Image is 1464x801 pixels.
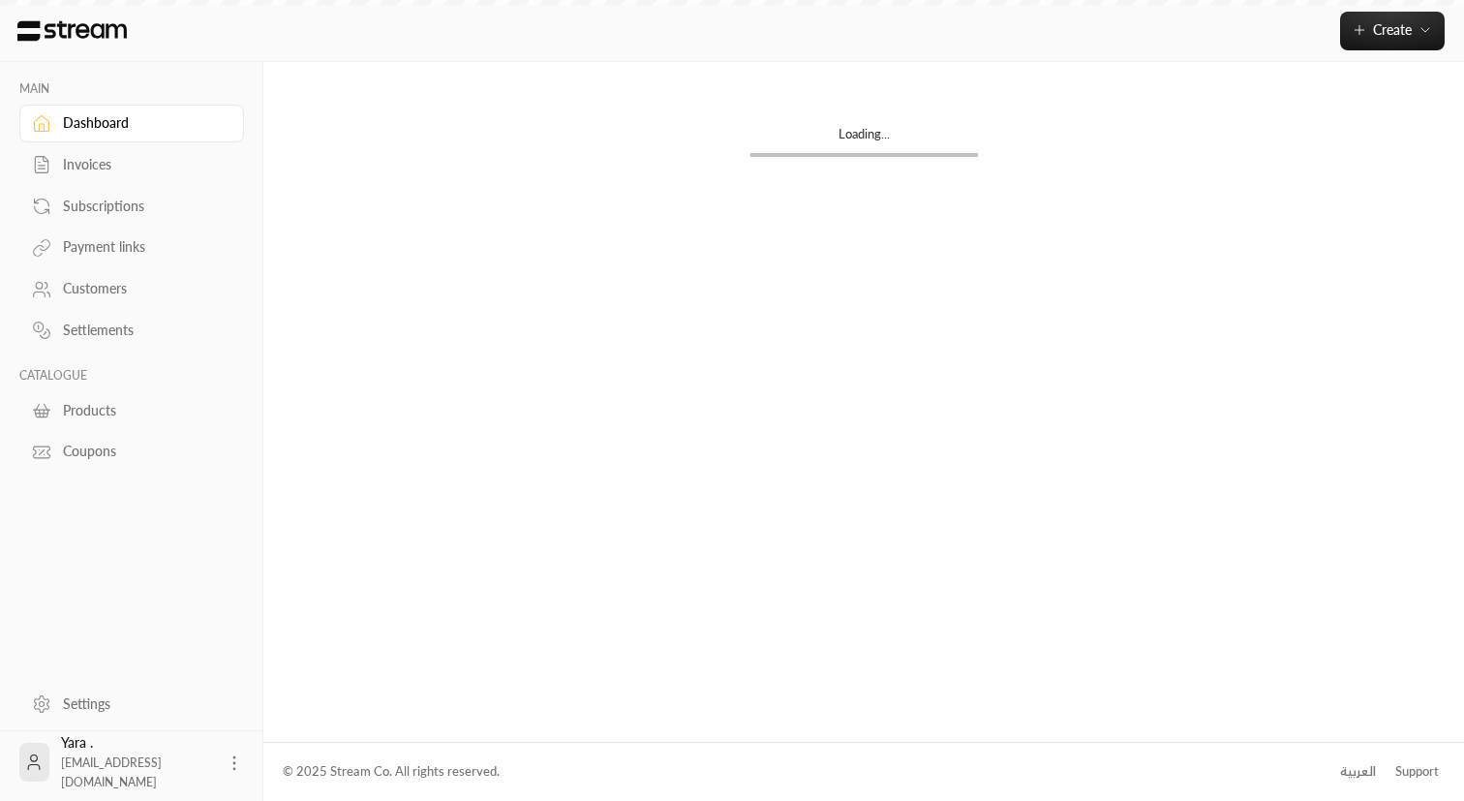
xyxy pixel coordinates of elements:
[19,105,244,142] a: Dashboard
[19,368,244,384] p: CATALOGUE
[19,270,244,308] a: Customers
[19,433,244,471] a: Coupons
[1340,12,1445,50] button: Create
[63,279,220,298] div: Customers
[63,113,220,133] div: Dashboard
[63,155,220,174] div: Invoices
[19,685,244,723] a: Settings
[1340,762,1376,782] div: العربية
[63,694,220,714] div: Settings
[61,755,162,789] span: [EMAIL_ADDRESS][DOMAIN_NAME]
[1388,755,1445,789] a: Support
[19,391,244,429] a: Products
[1373,21,1412,38] span: Create
[63,197,220,216] div: Subscriptions
[63,442,220,461] div: Coupons
[63,321,220,340] div: Settlements
[19,229,244,266] a: Payment links
[61,733,213,791] div: Yara .
[19,81,244,97] p: MAIN
[19,312,244,350] a: Settlements
[19,187,244,225] a: Subscriptions
[283,762,500,782] div: © 2025 Stream Co. All rights reserved.
[15,20,129,42] img: Logo
[750,125,978,153] div: Loading...
[63,401,220,420] div: Products
[63,237,220,257] div: Payment links
[19,146,244,184] a: Invoices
